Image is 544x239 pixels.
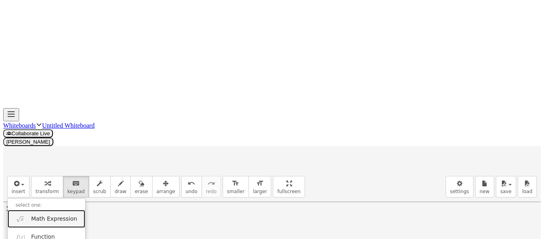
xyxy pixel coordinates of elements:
a: Math Expression [8,210,85,228]
button: Collaborate Live [3,129,53,138]
span: Math Expression [31,215,77,223]
button: chevron_rightFormulas [3,202,541,215]
button: scrub [89,176,111,198]
button: Toggle navigation [3,108,19,121]
span: new [479,189,489,194]
button: redoredo [202,176,221,198]
button: load [518,176,537,198]
img: sqrt_x.png [16,214,25,224]
span: undo [186,189,198,194]
button: fullscreen [273,176,305,198]
span: keypad [67,189,85,194]
i: undo [188,179,195,188]
button: draw [110,176,131,198]
span: redo [206,189,217,194]
li: select one: [8,201,85,210]
span: Collaborate Live [6,130,50,136]
i: keyboard [72,179,80,188]
span: larger [253,189,267,194]
span: arrange [157,189,175,194]
span: transform [35,189,59,194]
span: fullscreen [277,189,300,194]
i: format_size [232,179,239,188]
button: format_sizesmaller [223,176,249,198]
button: keyboardkeypad [63,176,89,198]
button: transform [31,176,63,198]
button: settings [446,176,474,198]
span: erase [135,189,148,194]
span: save [500,189,511,194]
span: [PERSON_NAME] [6,139,50,145]
span: scrub [93,189,106,194]
span: draw [115,189,127,194]
a: Whiteboards [3,122,36,129]
button: save [496,176,516,198]
span: chevron_right [3,204,13,213]
button: arrange [152,176,180,198]
button: new [475,176,494,198]
span: insert [12,189,25,194]
button: format_sizelarger [249,176,271,198]
button: erase [130,176,152,198]
a: Untitled Whiteboard [42,122,95,129]
span: smaller [227,189,245,194]
button: insert [7,176,29,198]
span: load [522,189,532,194]
span: settings [450,189,469,194]
button: undoundo [181,176,202,198]
i: redo [207,179,215,188]
i: format_size [256,179,264,188]
button: [PERSON_NAME] [3,138,53,146]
